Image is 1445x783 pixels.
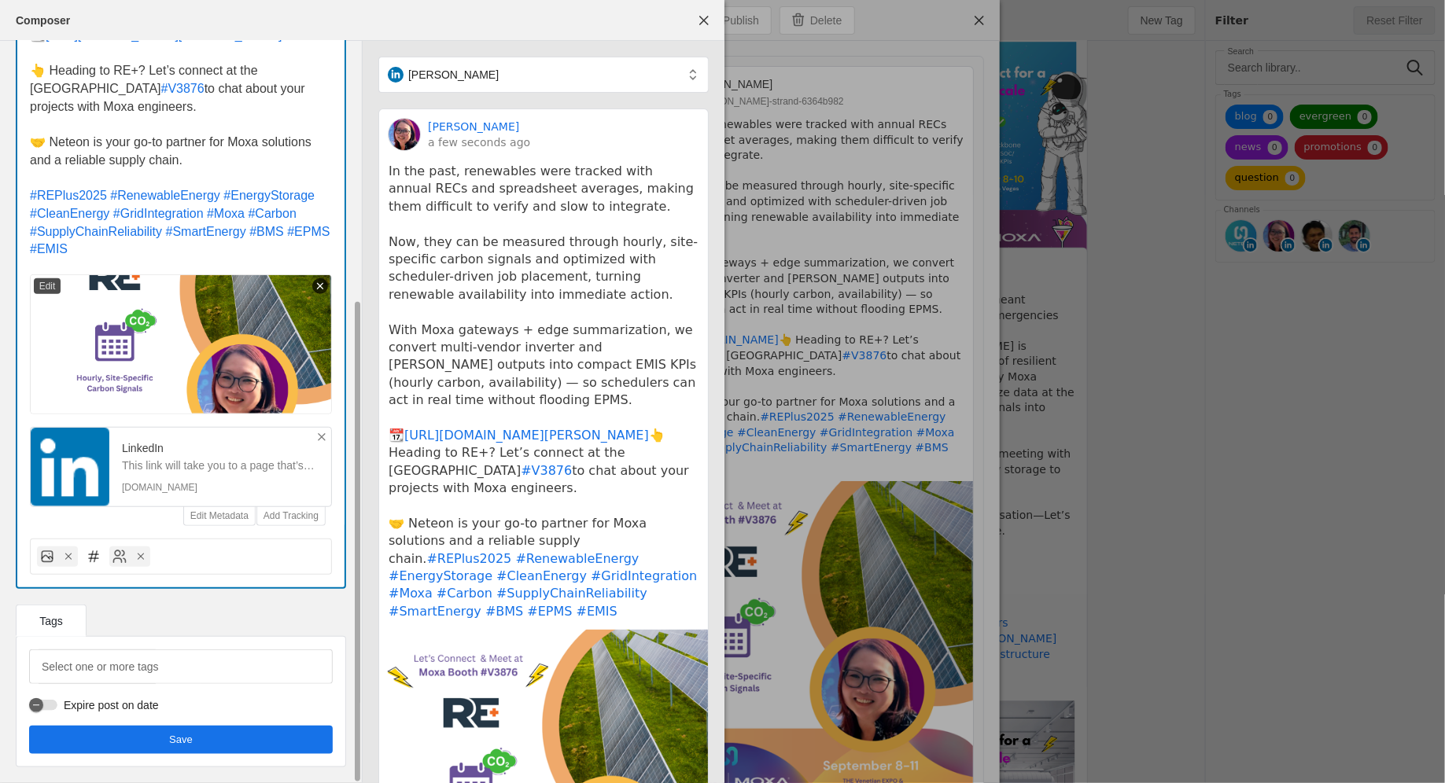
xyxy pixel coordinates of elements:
[41,41,173,53] div: Domain: [DOMAIN_NAME]
[389,163,699,620] pre: In the past, renewables were tracked with annual RECs and spreadsheet averages, making them diffi...
[113,207,204,220] span: #GridIntegration
[44,25,77,38] div: v 4.0.25
[496,586,647,601] a: #SupplyChainReliability
[29,726,333,754] button: Save
[30,274,332,414] img: f24e8390-11ab-fec2-8537-94d79c0e5fbb.png
[591,568,697,583] a: #GridIntegration
[404,428,649,443] a: [URL][DOMAIN_NAME][PERSON_NAME]
[389,586,433,601] a: #Moxa
[257,506,325,525] button: Add Tracking
[577,604,617,619] a: #EMIS
[315,431,328,443] app-icon: Remove
[521,463,572,478] a: #V3876
[184,506,255,525] button: Edit Metadata
[30,189,107,202] span: #REPlus2025
[122,481,319,494] div: [DOMAIN_NAME]
[485,604,523,619] a: #BMS
[60,93,141,103] div: Domain Overview
[223,189,315,202] span: #EnergyStorage
[25,41,38,53] img: website_grey.svg
[426,551,511,566] a: #REPlus2025
[496,568,587,583] a: #CleanEnergy
[31,428,109,506] img: LinkedIn
[428,119,519,134] a: [PERSON_NAME]
[207,207,245,220] span: #Moxa
[408,67,499,83] span: [PERSON_NAME]
[389,568,492,583] a: #EnergyStorage
[57,697,159,713] label: Expire post on date
[42,91,55,104] img: tab_domain_overview_orange.svg
[428,134,530,150] a: a few seconds ago
[389,119,420,150] img: cache
[169,732,193,748] span: Save
[25,25,38,38] img: logo_orange.svg
[161,82,205,95] span: #V3876
[389,604,481,619] a: #SmartEnergy
[39,616,63,627] span: Tags
[527,604,572,619] a: #EPMS
[249,225,284,238] span: #BMS
[122,440,319,456] div: LinkedIn
[174,93,265,103] div: Keywords by Traffic
[249,207,297,220] span: #Carbon
[42,657,159,676] mat-label: Select one or more tags
[16,13,70,28] div: Composer
[157,91,169,104] img: tab_keywords_by_traffic_grey.svg
[46,28,282,42] span: [URL][DOMAIN_NAME][PERSON_NAME]
[437,586,492,601] a: #Carbon
[30,28,46,42] span: 📆
[30,135,315,167] span: 🤝 Neteon is your go-to partner for Moxa solutions and a reliable supply chain.
[34,278,61,294] div: Edit
[30,225,162,238] span: #SupplyChainReliability
[30,82,308,113] span: to chat about your projects with Moxa engineers.
[30,207,109,220] span: #CleanEnergy
[30,64,261,95] span: 👆 Heading to RE+? Let’s connect at the [GEOGRAPHIC_DATA]
[110,189,220,202] span: #RenewableEnergy
[287,225,330,238] span: #EPMS
[166,225,246,238] span: #SmartEnergy
[122,458,319,473] p: This link will take you to a page that’s not on LinkedIn
[312,278,328,294] div: remove
[30,242,68,255] span: #EMIS
[515,551,639,566] a: #RenewableEnergy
